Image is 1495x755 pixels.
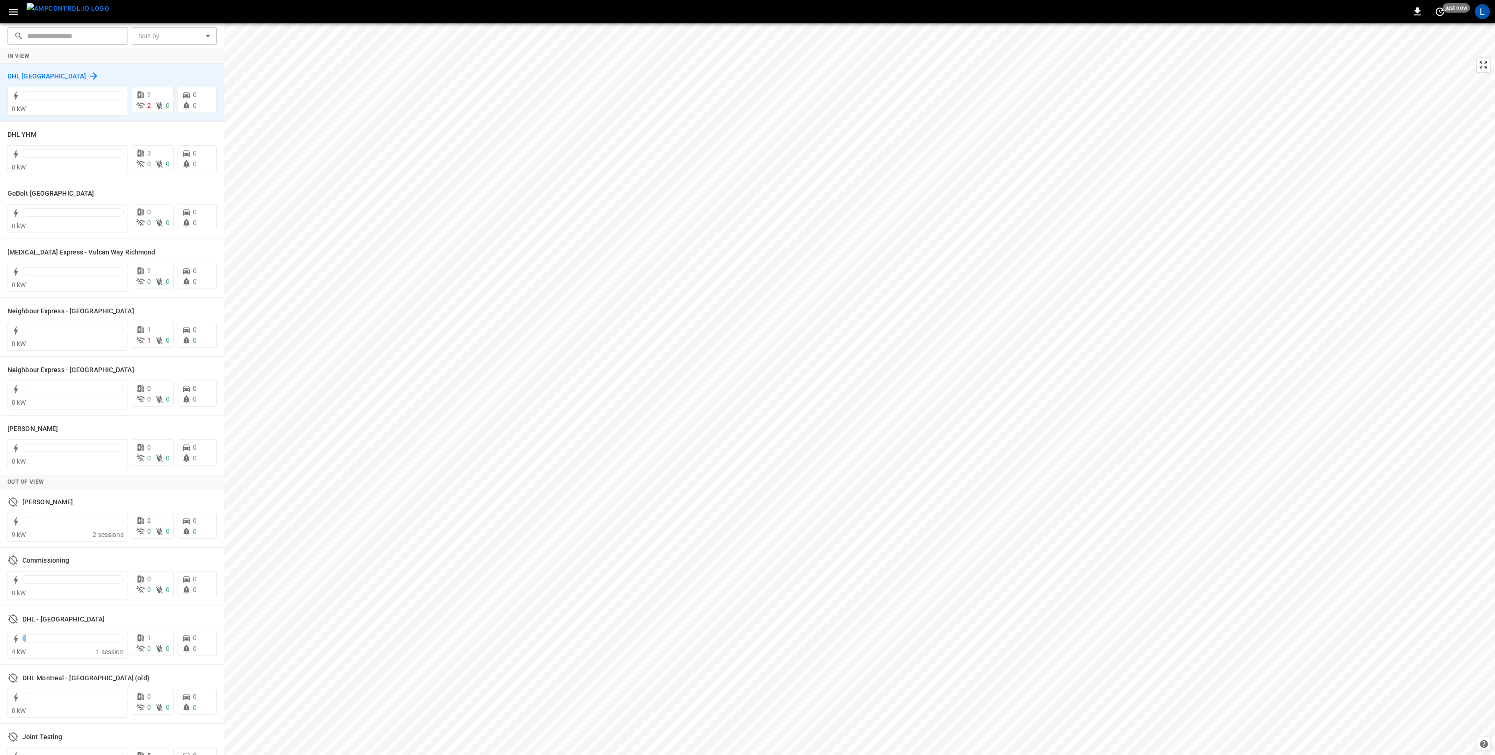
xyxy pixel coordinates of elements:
h6: GoBolt Montreal [7,189,94,199]
span: 0 [193,444,197,451]
span: 0 [193,517,197,524]
span: 0 [147,444,151,451]
span: 0 kW [12,163,26,171]
span: 3 [147,149,151,157]
span: 0 [147,693,151,700]
span: 0 [166,645,170,652]
span: 1 [147,337,151,344]
h6: Neighbour Express - Markham [7,306,134,317]
span: 0 [147,160,151,168]
span: 2 [147,517,151,524]
span: 0 [193,385,197,392]
h6: DHL - Montreal DC [22,614,105,625]
span: 0 [193,219,197,226]
strong: In View [7,53,30,59]
span: 1 [147,634,151,642]
span: 0 kW [12,340,26,347]
h6: DHL YHM [7,130,36,140]
button: set refresh interval [1432,4,1447,19]
span: 1 [147,326,151,333]
span: 0 [193,575,197,583]
span: 0 [147,395,151,403]
h6: Neighbour Express - Mississauga [7,365,134,375]
span: 0 [147,704,151,711]
span: 0 [166,586,170,593]
div: profile-icon [1475,4,1490,19]
span: 0 [166,219,170,226]
span: 2 sessions [93,531,124,538]
span: 9 kW [12,531,26,538]
span: 0 kW [12,458,26,465]
span: 0 [193,278,197,285]
span: 0 [166,278,170,285]
span: 1 session [96,648,123,656]
span: 0 [147,575,151,583]
span: 0 [193,91,197,99]
span: 0 [193,395,197,403]
span: 0 [193,160,197,168]
span: 0 [193,693,197,700]
span: 0 [147,528,151,535]
span: 0 [193,454,197,462]
span: 0 [147,454,151,462]
h6: DHL Montreal - DC (old) [22,673,149,684]
h6: Charbonneau [22,497,73,508]
span: 0 [193,326,197,333]
span: 0 [166,102,170,109]
span: 0 [193,586,197,593]
span: 0 [166,395,170,403]
span: 0 kW [12,589,26,597]
span: 0 [147,278,151,285]
span: 2 [147,91,151,99]
span: 0 kW [12,281,26,289]
h6: Mili Express - Vulcan Way Richmond [7,247,155,258]
span: 2 [147,267,151,275]
span: 0 [193,267,197,275]
span: 4 kW [12,648,26,656]
span: 0 [193,102,197,109]
span: 0 [193,149,197,157]
span: 0 [193,645,197,652]
span: 0 kW [12,399,26,406]
span: 0 [166,160,170,168]
img: ampcontrol.io logo [27,3,109,14]
span: 0 [166,704,170,711]
span: 2 [147,102,151,109]
span: 0 kW [12,707,26,714]
span: 0 [147,385,151,392]
span: 0 kW [12,222,26,230]
span: just now [1443,3,1470,13]
h6: Joint Testing [22,732,62,742]
strong: Out of View [7,479,44,485]
span: 0 kW [12,105,26,113]
span: 0 [193,337,197,344]
span: 0 [147,208,151,216]
h6: Commissioning [22,556,69,566]
span: 0 [166,454,170,462]
span: 0 [193,704,197,711]
span: 0 [166,528,170,535]
span: 0 [147,586,151,593]
h6: Simons [7,424,58,434]
span: 0 [147,645,151,652]
span: 0 [193,208,197,216]
span: 0 [193,634,197,642]
span: 0 [166,337,170,344]
span: 0 [147,219,151,226]
h6: DHL Montreal [7,71,86,82]
span: 0 [193,528,197,535]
